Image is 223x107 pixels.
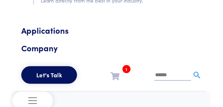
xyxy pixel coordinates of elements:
[123,65,131,73] span: 1
[111,70,120,81] a: 1
[21,66,77,84] button: Let's Talk
[21,41,202,55] a: Company
[21,24,202,37] a: Applications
